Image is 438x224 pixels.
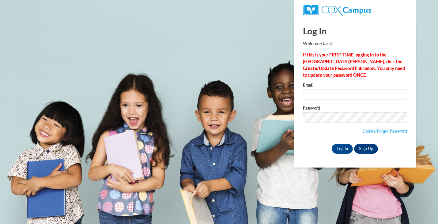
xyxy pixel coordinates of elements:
a: Update/Forgot Password [362,129,407,133]
a: COX Campus [303,7,371,12]
label: Password [303,106,407,112]
input: Log In [332,144,353,154]
strong: If this is your FIRST TIME logging in to the [GEOGRAPHIC_DATA][PERSON_NAME], click the Create/Upd... [303,52,405,78]
a: Sign Up [354,144,378,154]
h1: Log In [303,25,407,37]
label: Email [303,83,407,89]
p: Welcome back! [303,40,407,47]
img: COX Campus [303,5,371,16]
